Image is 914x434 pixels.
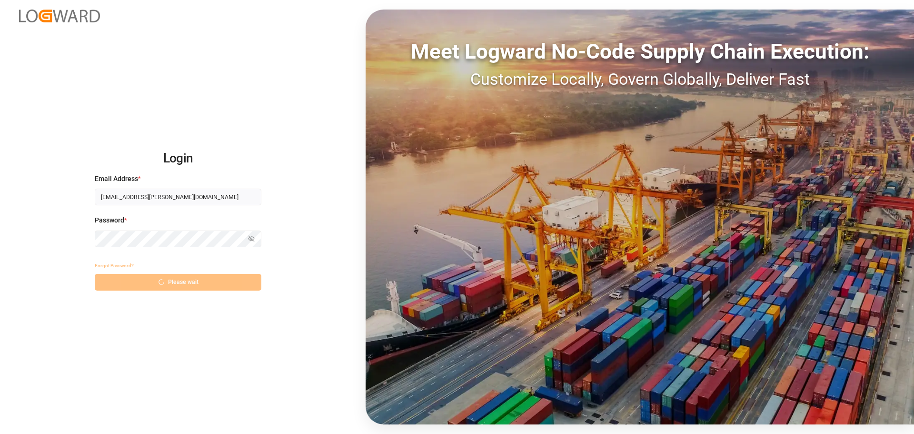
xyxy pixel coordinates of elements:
span: Email Address [95,174,138,184]
h2: Login [95,143,261,174]
div: Meet Logward No-Code Supply Chain Execution: [366,36,914,67]
input: Enter your email [95,189,261,205]
span: Password [95,215,124,225]
div: Customize Locally, Govern Globally, Deliver Fast [366,67,914,91]
img: Logward_new_orange.png [19,10,100,22]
